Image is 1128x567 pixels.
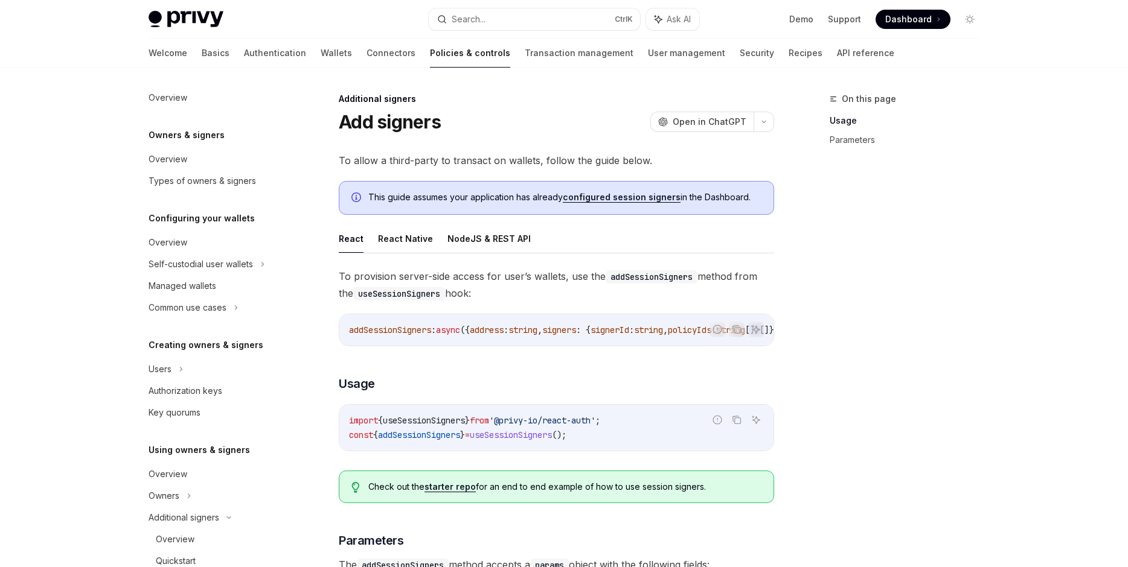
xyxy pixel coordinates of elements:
[139,170,293,192] a: Types of owners & signers
[149,489,179,503] div: Owners
[470,325,504,335] span: address
[552,429,566,440] span: ();
[465,429,470,440] span: =
[460,325,470,335] span: ({
[139,380,293,402] a: Authorization keys
[149,338,263,352] h5: Creating owners & signers
[149,467,187,481] div: Overview
[830,130,989,150] a: Parameters
[429,8,640,30] button: Search...CtrlK
[349,429,373,440] span: const
[149,443,250,457] h5: Using owners & signers
[383,415,465,426] span: useSessionSigners
[430,39,510,68] a: Policies & controls
[537,325,542,335] span: ,
[149,174,256,188] div: Types of owners & signers
[595,415,600,426] span: ;
[339,111,441,133] h1: Add signers
[149,152,187,166] div: Overview
[673,116,746,128] span: Open in ChatGPT
[321,39,352,68] a: Wallets
[139,87,293,109] a: Overview
[139,463,293,485] a: Overview
[710,322,725,337] button: Report incorrect code
[139,232,293,253] a: Overview
[729,412,745,428] button: Copy the contents from the code block
[339,268,774,302] span: To provision server-side access for user’s wallets, use the method from the hook:
[470,429,552,440] span: useSessionSigners
[367,39,415,68] a: Connectors
[202,39,229,68] a: Basics
[378,224,433,253] button: React Native
[542,325,576,335] span: signers
[447,224,531,253] button: NodeJS & REST API
[149,510,219,525] div: Additional signers
[563,192,681,203] a: configured session signers
[436,325,460,335] span: async
[667,13,691,25] span: Ask AI
[378,415,383,426] span: {
[615,14,633,24] span: Ctrl K
[368,191,761,203] span: This guide assumes your application has already in the Dashboard.
[648,39,725,68] a: User management
[789,39,822,68] a: Recipes
[149,279,216,293] div: Managed wallets
[149,11,223,28] img: light logo
[149,211,255,226] h5: Configuring your wallets
[149,235,187,250] div: Overview
[339,224,364,253] button: React
[425,481,476,492] a: starter repo
[876,10,950,29] a: Dashboard
[591,325,629,335] span: signerId
[576,325,591,335] span: : {
[668,325,711,335] span: policyIds
[465,415,470,426] span: }
[789,13,813,25] a: Demo
[378,429,460,440] span: addSessionSigners
[606,270,697,283] code: addSessionSigners
[830,111,989,130] a: Usage
[339,93,774,105] div: Additional signers
[452,12,485,27] div: Search...
[139,402,293,423] a: Key quorums
[837,39,894,68] a: API reference
[504,325,508,335] span: :
[489,415,595,426] span: '@privy-io/react-auth'
[748,322,764,337] button: Ask AI
[353,287,445,300] code: useSessionSigners
[349,325,431,335] span: addSessionSigners
[828,13,861,25] a: Support
[149,405,200,420] div: Key quorums
[634,325,663,335] span: string
[139,275,293,297] a: Managed wallets
[646,8,699,30] button: Ask AI
[740,39,774,68] a: Security
[339,375,375,392] span: Usage
[149,128,225,142] h5: Owners & signers
[139,148,293,170] a: Overview
[960,10,979,29] button: Toggle dark mode
[139,528,293,550] a: Overview
[339,532,403,549] span: Parameters
[244,39,306,68] a: Authentication
[629,325,634,335] span: :
[729,322,745,337] button: Copy the contents from the code block
[149,257,253,271] div: Self-custodial user wallets
[663,325,668,335] span: ,
[149,384,222,398] div: Authorization keys
[525,39,633,68] a: Transaction management
[351,192,364,204] svg: Info
[149,90,187,105] div: Overview
[156,532,194,546] div: Overview
[368,481,761,493] span: Check out the for an end to end example of how to use session signers.
[748,412,764,428] button: Ask AI
[351,482,360,493] svg: Tip
[745,325,779,335] span: []}[]})
[149,300,226,315] div: Common use cases
[149,362,171,376] div: Users
[885,13,932,25] span: Dashboard
[373,429,378,440] span: {
[431,325,436,335] span: :
[149,39,187,68] a: Welcome
[460,429,465,440] span: }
